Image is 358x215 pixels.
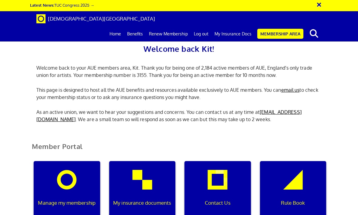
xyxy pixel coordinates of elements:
[36,109,302,122] a: [EMAIL_ADDRESS][DOMAIN_NAME]
[37,199,97,207] p: Manage my membership
[32,42,326,55] h2: Welcome back Kit!
[48,15,155,22] span: [DEMOGRAPHIC_DATA][GEOGRAPHIC_DATA]
[32,11,160,26] a: Brand [DEMOGRAPHIC_DATA][GEOGRAPHIC_DATA]
[263,199,323,207] p: Rule Book
[112,199,172,207] p: My insurance documents
[30,2,94,8] a: Latest News:TUC Congress 2025 →
[211,26,255,41] a: My Insurance Docs
[124,26,146,41] a: Benefits
[191,26,211,41] a: Log out
[257,29,303,39] a: Membership Area
[188,199,248,207] p: Contact Us
[32,108,326,123] p: As an active union, we want to hear your suggestions and concerns. You can contact us at any time...
[27,143,331,157] h2: Member Portal
[305,27,323,40] button: search
[32,64,326,79] p: Welcome back to your AUE members area, Kit. Thank you for being one of 2,184 active members of AU...
[106,26,124,41] a: Home
[281,87,300,93] a: email us
[32,86,326,101] p: This page is designed to host all the AUE benefits and resources available exclusively to AUE mem...
[146,26,191,41] a: Renew Membership
[30,2,54,8] strong: Latest News:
